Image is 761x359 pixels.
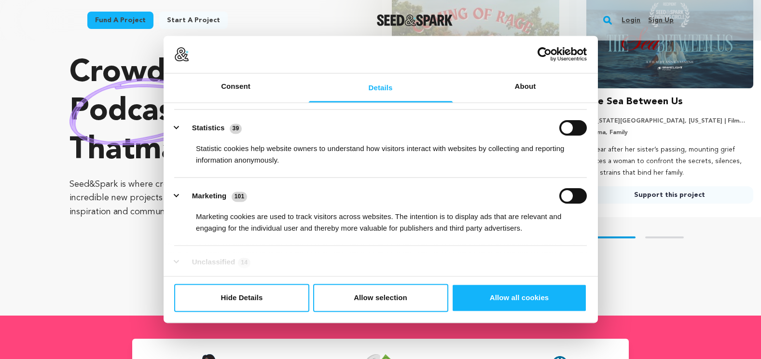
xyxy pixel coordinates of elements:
a: Usercentrics Cookiebot - opens in a new window [502,47,587,62]
img: Seed&Spark Logo Dark Mode [377,14,453,26]
span: matter [135,135,231,166]
button: Hide Details [174,284,309,312]
button: Unclassified (14) [174,257,256,269]
div: Statistic cookies help website owners to understand how visitors interact with websites by collec... [174,136,587,166]
span: 39 [230,124,242,134]
p: Crowdfunding that . [69,54,344,170]
a: Support this project [586,186,753,204]
img: hand sketched image [69,78,199,145]
button: Statistics (39) [174,121,248,136]
button: Marketing (101) [174,189,253,204]
p: A year after her sister’s passing, mounting grief forces a woman to confront the secrets, silence... [586,144,753,179]
a: Seed&Spark Homepage [377,14,453,26]
button: Allow all cookies [452,284,587,312]
a: Details [308,73,453,102]
label: Statistics [192,124,225,132]
span: 101 [232,192,248,202]
button: Allow selection [313,284,448,312]
p: Drama, Family [586,129,753,137]
div: Marketing cookies are used to track visitors across websites. The intention is to display ads tha... [174,204,587,235]
img: logo [174,47,189,62]
a: Fund a project [87,12,153,29]
span: 14 [238,258,250,268]
h3: The Sea Between Us [586,94,683,110]
a: Sign up [648,13,674,28]
div: Unclassified cookies are cookies that we are in the process of classifying, together with the pro... [174,268,587,299]
a: Consent [164,73,308,102]
p: Seed&Spark is where creators and audiences work together to bring incredible new projects to life... [69,178,344,219]
a: About [453,73,598,102]
a: Start a project [159,12,228,29]
label: Marketing [192,192,227,200]
p: [US_STATE][GEOGRAPHIC_DATA], [US_STATE] | Film Short [586,117,753,125]
a: Login [622,13,640,28]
